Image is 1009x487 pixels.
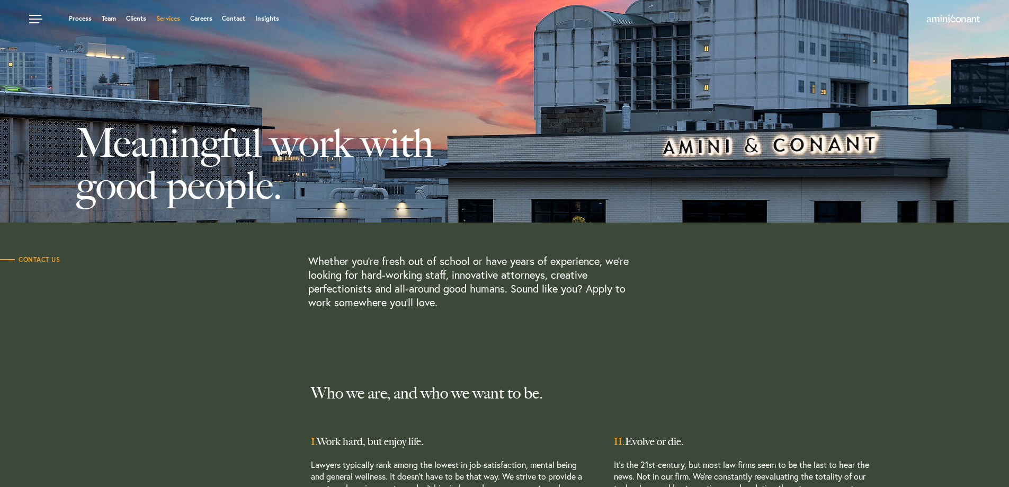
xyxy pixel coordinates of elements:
h3: Work hard, but enjoy life. [311,435,614,448]
a: Process [69,15,92,22]
span: II. [614,435,625,448]
a: Team [102,15,116,22]
a: Insights [255,15,279,22]
a: Contact [222,15,245,22]
a: Clients [126,15,146,22]
a: Careers [190,15,212,22]
span: I. [311,435,317,448]
a: Home [927,15,980,24]
img: Amini & Conant [927,15,980,23]
p: Who we are, and who we want to be. [311,384,917,403]
p: Whether you’re fresh out of school or have years of experience, we’re looking for hard-working st... [308,254,647,309]
a: Services [156,15,180,22]
h3: Evolve or die. [614,435,917,448]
